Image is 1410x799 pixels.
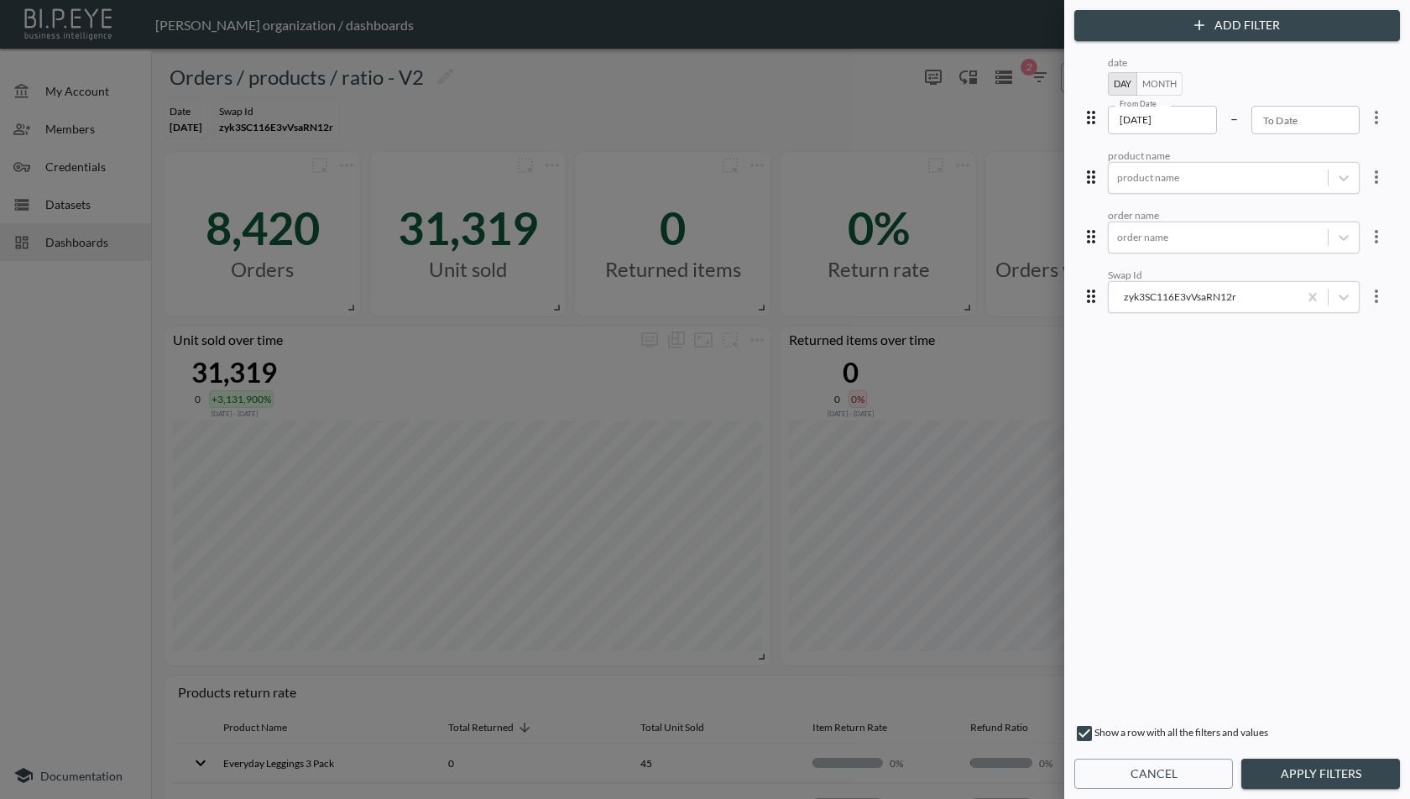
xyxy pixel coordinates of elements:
button: more [1360,101,1393,134]
button: Add Filter [1074,10,1400,41]
div: zyk3SC116E3vVsaRN12r [1108,269,1393,313]
button: Month [1136,72,1183,96]
button: Day [1108,72,1137,96]
button: more [1360,220,1393,253]
div: zyk3SC116E3vVsaRN12r [1117,287,1289,306]
p: – [1230,108,1238,128]
div: product name [1108,149,1360,162]
div: 2025-07-01 [1108,56,1393,134]
button: Cancel [1074,759,1233,790]
button: more [1360,279,1393,313]
input: YYYY-MM-DD [1251,106,1360,134]
div: date [1108,56,1360,72]
div: order name [1108,209,1360,222]
input: YYYY-MM-DD [1108,106,1217,134]
button: Apply Filters [1241,759,1400,790]
label: From Date [1120,98,1157,109]
button: more [1360,160,1393,194]
div: Show a row with all the filters and values [1074,723,1400,750]
div: Swap Id [1108,269,1360,281]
